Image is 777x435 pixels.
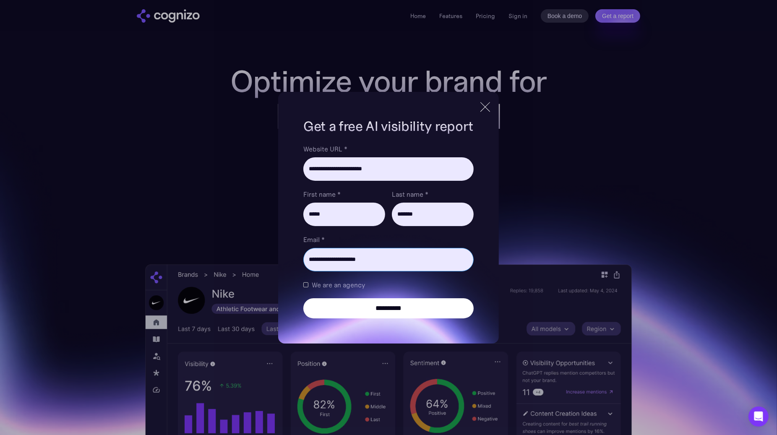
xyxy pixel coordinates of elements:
h1: Get a free AI visibility report [303,117,474,135]
form: Brand Report Form [303,144,474,318]
span: We are an agency [312,280,365,290]
label: First name * [303,189,385,199]
div: Open Intercom Messenger [748,406,769,427]
label: Last name * [392,189,474,199]
label: Website URL * [303,144,474,154]
label: Email * [303,234,474,245]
